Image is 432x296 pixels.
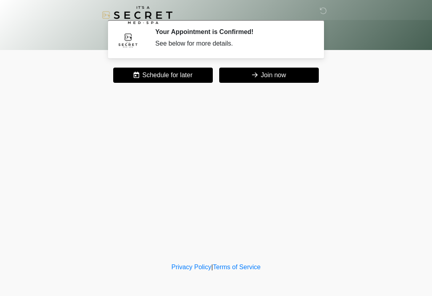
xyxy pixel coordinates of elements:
[213,264,260,270] a: Terms of Service
[155,28,310,36] h2: Your Appointment is Confirmed!
[219,68,319,83] button: Join now
[102,6,172,24] img: It's A Secret Med Spa Logo
[155,39,310,48] div: See below for more details.
[211,264,213,270] a: |
[113,68,213,83] button: Schedule for later
[116,28,140,52] img: Agent Avatar
[172,264,212,270] a: Privacy Policy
